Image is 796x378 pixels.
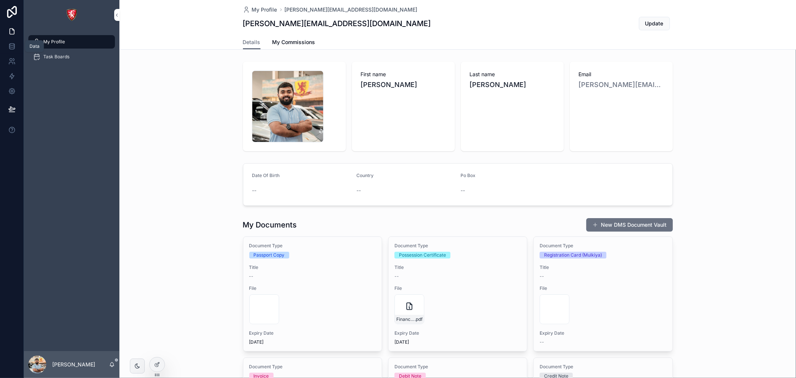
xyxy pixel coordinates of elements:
[249,264,376,270] span: Title
[252,187,257,194] span: --
[540,273,544,279] span: --
[43,54,69,60] span: Task Boards
[356,187,361,194] span: --
[540,243,666,249] span: Document Type
[579,80,664,90] a: [PERSON_NAME][EMAIL_ADDRESS][DOMAIN_NAME]
[645,20,664,27] span: Update
[396,316,415,322] span: Finance_Declaration_Form_PkC1NpVDRtcf
[540,285,666,291] span: File
[66,9,78,21] img: App logo
[533,236,672,351] a: Document TypeRegistration Card (Mulkiya)Title--FileExpiry Date--
[461,173,476,178] span: Po Box
[579,71,664,78] span: Email
[29,43,40,49] div: Data
[540,364,666,370] span: Document Type
[394,339,521,345] span: [DATE]
[361,71,446,78] span: First name
[52,361,95,368] p: [PERSON_NAME]
[639,17,670,30] button: Update
[394,330,521,336] span: Expiry Date
[399,252,446,258] div: Possession Certificate
[540,264,666,270] span: Title
[252,173,280,178] span: Date Of Birth
[28,35,115,49] a: My Profile
[243,6,277,13] a: My Profile
[540,330,666,336] span: Expiry Date
[461,187,465,194] span: --
[394,273,399,279] span: --
[243,18,431,29] h1: [PERSON_NAME][EMAIL_ADDRESS][DOMAIN_NAME]
[249,330,376,336] span: Expiry Date
[272,35,315,50] a: My Commissions
[388,236,527,351] a: Document TypePossession CertificateTitle--FileFinance_Declaration_Form_PkC1NpVDRtcf.pdfExpiry Dat...
[586,218,673,232] button: New DMS Document Vault
[394,285,521,291] span: File
[470,71,555,78] span: Last name
[24,30,119,73] div: scrollable content
[243,220,297,230] h1: My Documents
[249,273,254,279] span: --
[249,243,376,249] span: Document Type
[544,252,602,258] div: Registration Card (Mulkiya)
[28,50,115,63] a: Task Boards
[43,39,65,45] span: My Profile
[243,236,382,351] a: Document TypePassport CopyTitle--FileExpiry Date[DATE]
[249,285,376,291] span: File
[249,339,376,345] span: [DATE]
[470,80,555,90] span: [PERSON_NAME]
[356,173,374,178] span: Country
[361,80,446,90] span: [PERSON_NAME]
[254,252,285,258] div: Passport Copy
[540,339,544,345] span: --
[394,364,521,370] span: Document Type
[252,6,277,13] span: My Profile
[285,6,418,13] a: [PERSON_NAME][EMAIL_ADDRESS][DOMAIN_NAME]
[272,38,315,46] span: My Commissions
[249,364,376,370] span: Document Type
[243,38,260,46] span: Details
[394,264,521,270] span: Title
[394,243,521,249] span: Document Type
[415,316,422,322] span: .pdf
[243,35,260,50] a: Details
